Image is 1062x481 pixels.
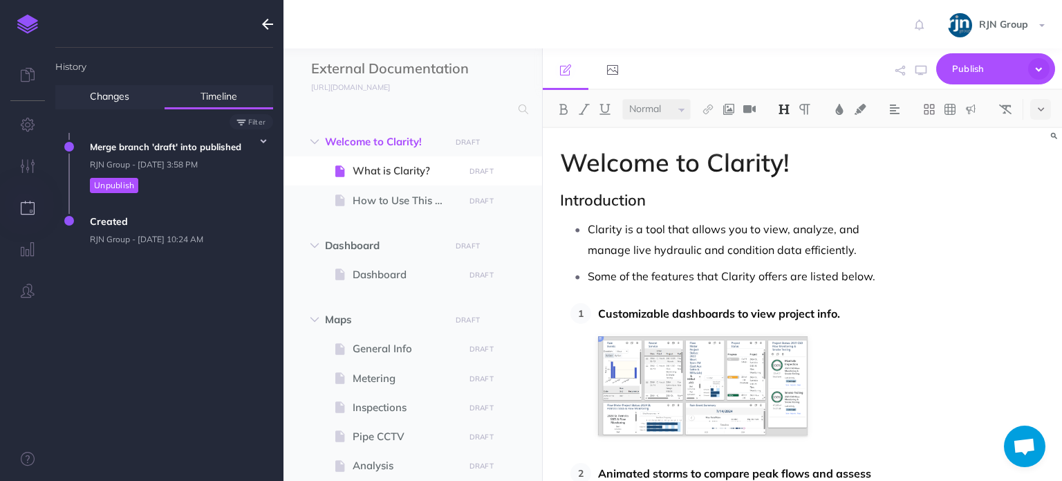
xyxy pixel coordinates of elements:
img: Alignment dropdown menu button [888,104,901,115]
img: Bold button [557,104,570,115]
img: Headings dropdown button [778,104,790,115]
img: Link button [702,104,714,115]
img: Add video button [743,104,756,115]
span: Dashboard [325,237,442,254]
button: DRAFT [464,400,499,416]
span: How to Use This Guide [353,192,459,209]
a: Timeline [165,85,274,109]
button: DRAFT [464,458,499,474]
small: DRAFT [456,242,480,251]
span: Welcome to Clarity! [325,134,442,150]
img: a13Ardoehi97EkkbpzWb.png [598,336,808,435]
input: Search [311,97,510,122]
span: Analysis [353,457,459,474]
button: DRAFT [464,267,499,283]
small: DRAFT [469,403,494,412]
button: DRAFT [464,371,499,387]
button: DRAFT [451,312,485,328]
span: Pipe CCTV [353,428,459,445]
span: Dashboard [353,266,459,283]
img: Add image button [723,104,735,115]
small: Filter [248,118,266,127]
img: logo-mark.svg [17,15,38,34]
p: Some of the features that Clarity offers are listed below. [588,266,888,287]
img: Text background color button [854,104,866,115]
small: [URL][DOMAIN_NAME] [311,82,390,92]
img: Create table button [944,104,956,115]
button: DRAFT [451,238,485,254]
h2: Introduction [560,192,888,208]
img: Underline button [599,104,611,115]
small: DRAFT [469,345,494,354]
button: DRAFT [464,163,499,179]
small: DRAFT [469,197,494,206]
span: Publish [952,58,1021,80]
h1: Welcome to Clarity! [560,149,888,176]
small: DRAFT [469,271,494,280]
strong: Customizable dashboards to view project info. [598,307,840,320]
small: DRAFT [456,316,480,325]
span: Metering [353,370,459,387]
p: Clarity is a tool that allows you to view, analyze, and manage live hydraulic and condition data ... [588,219,888,260]
button: Publish [936,53,1055,84]
span: Inspections [353,399,459,416]
small: DRAFT [469,433,494,442]
img: Italic button [578,104,590,115]
a: Changes [55,85,165,109]
a: Open chat [1004,426,1045,467]
span: RJN Group [972,18,1035,30]
button: DRAFT [464,429,499,445]
button: DRAFT [451,134,485,150]
button: DRAFT [464,341,499,357]
img: Paragraph button [799,104,811,115]
button: DRAFT [464,193,499,209]
span: What is Clarity? [353,163,459,179]
input: Documentation Name [311,59,474,80]
img: Text color button [833,104,846,115]
h4: History [55,48,273,71]
small: DRAFT [469,167,494,176]
img: Callout dropdown menu button [965,104,977,115]
img: Clear styles button [999,104,1012,115]
small: DRAFT [469,374,494,383]
small: DRAFT [469,462,494,471]
button: Filter [230,114,273,129]
span: Maps [325,311,442,328]
button: Unpublish [90,178,138,193]
a: [URL][DOMAIN_NAME] [283,80,404,93]
img: qOk4ELZV8BckfBGsOcnHYIzU57XHwz04oqaxT1D6.jpeg [948,13,972,37]
small: DRAFT [456,138,480,147]
span: General Info [353,341,459,357]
